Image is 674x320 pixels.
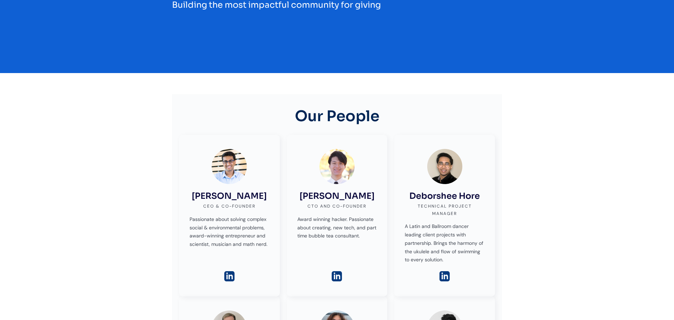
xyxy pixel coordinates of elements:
[299,191,375,201] h3: [PERSON_NAME]
[405,222,484,264] p: A Latin and Ballroom dancer leading client projects with partnership. Brings the harmony of the u...
[308,203,366,210] div: CTO and Co-Founder
[438,270,451,282] img: Button link to LinkedIn
[295,108,379,135] h2: Our People
[331,270,343,282] img: Button link to LinkedIn
[297,215,377,240] p: Award winning hacker. Passionate about creating, new tech, and part time bubble tea consultant.
[223,270,236,282] img: Button link to LinkedIn
[192,191,267,201] h3: [PERSON_NAME]
[190,215,269,249] p: Passionate about solving complex social & environmental problems, award-winning entrepreneur and ...
[405,203,484,217] div: Technical Project Manager
[409,191,480,201] h3: Deborshee Hore
[203,203,256,210] div: CEO & Co-founder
